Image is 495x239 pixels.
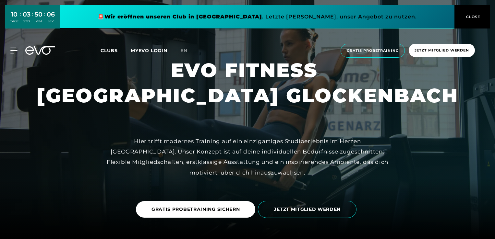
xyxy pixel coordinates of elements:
a: en [180,47,195,54]
button: CLOSE [454,5,490,28]
a: GRATIS PROBETRAINING SICHERN [136,196,258,222]
span: Gratis Probetraining [347,48,399,53]
div: 50 [35,10,42,19]
span: Jetzt Mitglied werden [415,48,469,53]
span: CLOSE [465,14,480,20]
a: Clubs [101,47,131,53]
div: Hier trifft modernes Training auf ein einzigartiges Studioerlebnis im Herzen [GEOGRAPHIC_DATA]. U... [102,136,393,178]
span: Clubs [101,48,118,53]
span: en [180,48,187,53]
a: Jetzt Mitglied werden [407,44,477,58]
div: TAGE [10,19,18,24]
div: SEK [47,19,55,24]
div: 06 [47,10,55,19]
a: JETZT MITGLIED WERDEN [258,196,359,223]
div: 10 [10,10,18,19]
div: 03 [23,10,30,19]
span: JETZT MITGLIED WERDEN [274,206,341,213]
a: MYEVO LOGIN [131,48,167,53]
a: Gratis Probetraining [339,44,407,58]
div: MIN [35,19,42,24]
div: : [44,10,45,28]
span: GRATIS PROBETRAINING SICHERN [151,206,240,213]
h1: EVO FITNESS [GEOGRAPHIC_DATA] GLOCKENBACH [37,58,458,108]
div: : [32,10,33,28]
div: STD [23,19,30,24]
div: : [20,10,21,28]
